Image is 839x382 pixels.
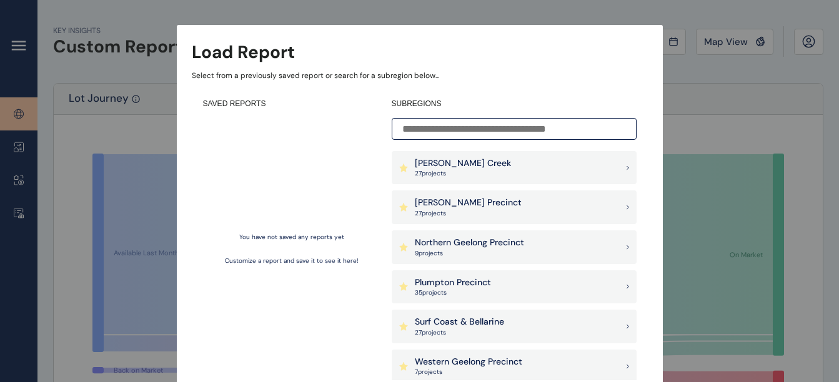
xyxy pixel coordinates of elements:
p: [PERSON_NAME] Creek [415,157,511,170]
p: 9 project s [415,249,524,258]
p: Plumpton Precinct [415,277,491,289]
h4: SUBREGIONS [392,99,637,109]
p: Surf Coast & Bellarine [415,316,504,328]
p: Northern Geelong Precinct [415,237,524,249]
p: 7 project s [415,368,522,376]
h3: Load Report [192,40,295,64]
h4: SAVED REPORTS [203,99,380,109]
p: 27 project s [415,328,504,337]
p: 27 project s [415,209,522,218]
p: You have not saved any reports yet [239,233,344,242]
p: 27 project s [415,169,511,178]
p: 35 project s [415,288,491,297]
p: [PERSON_NAME] Precinct [415,197,522,209]
p: Customize a report and save it to see it here! [225,257,359,265]
p: Select from a previously saved report or search for a subregion below... [192,71,648,81]
p: Western Geelong Precinct [415,356,522,368]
